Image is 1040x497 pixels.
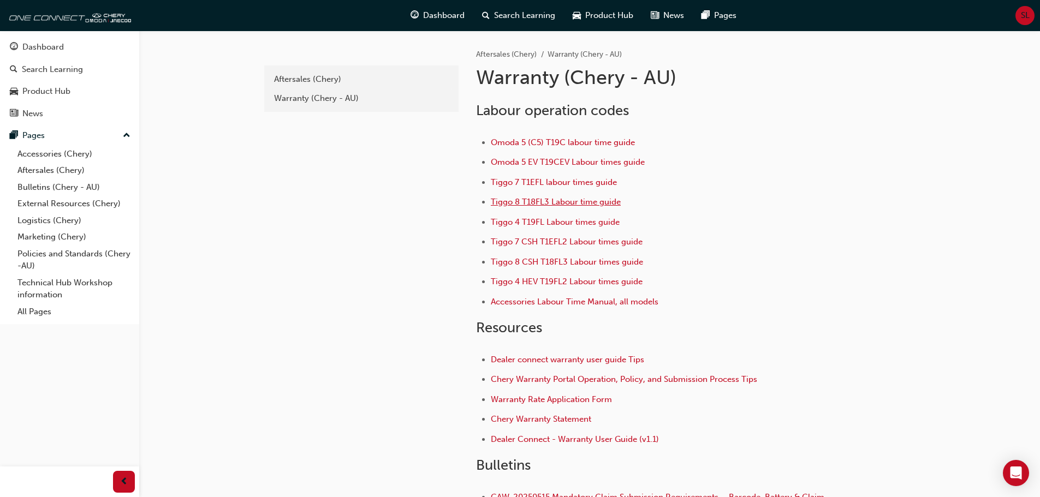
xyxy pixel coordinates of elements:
span: guage-icon [10,43,18,52]
span: Bulletins [476,457,531,474]
a: pages-iconPages [693,4,745,27]
a: Tiggo 4 HEV T19FL2 Labour times guide [491,277,643,286]
a: Accessories (Chery) [13,146,135,163]
span: news-icon [651,9,659,22]
div: Product Hub [22,85,70,98]
span: up-icon [123,129,130,143]
img: oneconnect [5,4,131,26]
a: Aftersales (Chery) [476,50,537,59]
a: Marketing (Chery) [13,229,135,245]
a: Policies and Standards (Chery -AU) [13,245,135,274]
button: SL [1015,6,1035,25]
a: Dashboard [4,37,135,57]
a: Aftersales (Chery) [269,70,454,89]
div: Search Learning [22,63,83,76]
a: Accessories Labour Time Manual, all models [491,297,658,307]
a: Omoda 5 (C5) T19C labour time guide [491,137,635,147]
span: news-icon [10,109,18,119]
a: Logistics (Chery) [13,212,135,229]
a: Tiggo 7 T1EFL labour times guide [491,177,617,187]
div: Aftersales (Chery) [274,73,449,86]
span: Product Hub [585,9,633,22]
a: Tiggo 7 CSH T1EFL2 Labour times guide [491,237,643,247]
a: Tiggo 8 CSH T18FL3 Labour times guide [491,257,643,267]
a: Omoda 5 EV T19CEV Labour times guide [491,157,645,167]
span: Resources [476,319,542,336]
a: Product Hub [4,81,135,101]
span: search-icon [482,9,490,22]
a: All Pages [13,303,135,320]
span: Dashboard [423,9,465,22]
button: Pages [4,125,135,146]
span: Pages [714,9,736,22]
a: guage-iconDashboard [402,4,473,27]
a: News [4,104,135,124]
a: car-iconProduct Hub [564,4,642,27]
button: DashboardSearch LearningProduct HubNews [4,35,135,125]
span: pages-icon [702,9,710,22]
a: Search Learning [4,59,135,80]
li: Warranty (Chery - AU) [548,49,622,61]
div: Open Intercom Messenger [1003,460,1029,486]
span: SL [1021,9,1030,22]
span: guage-icon [411,9,419,22]
h1: Warranty (Chery - AU) [476,65,834,89]
a: External Resources (Chery) [13,195,135,212]
div: News [22,107,43,120]
a: Dealer Connect - Warranty User Guide (v1.1) [491,434,659,444]
span: car-icon [10,87,18,97]
a: search-iconSearch Learning [473,4,564,27]
span: Labour operation codes [476,102,629,119]
a: Bulletins (Chery - AU) [13,179,135,196]
span: car-icon [573,9,581,22]
span: Search Learning [494,9,555,22]
a: Tiggo 8 T18FL3 Labour time guide [491,197,621,207]
a: Warranty (Chery - AU) [269,89,454,108]
div: Pages [22,129,45,142]
a: Chery Warranty Portal Operation, Policy, and Submission Process Tips [491,374,757,384]
div: Warranty (Chery - AU) [274,92,449,105]
a: Dealer connect warranty user guide Tips [491,355,644,364]
span: pages-icon [10,131,18,141]
div: Dashboard [22,41,64,53]
a: Warranty Rate Application Form [491,394,612,404]
a: Technical Hub Workshop information [13,274,135,303]
a: Aftersales (Chery) [13,162,135,179]
span: News [663,9,684,22]
a: news-iconNews [642,4,693,27]
a: Chery Warranty Statement [491,414,591,424]
span: search-icon [10,65,17,75]
span: prev-icon [120,475,128,489]
a: Tiggo 4 T19FL Labour times guide [491,217,620,227]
